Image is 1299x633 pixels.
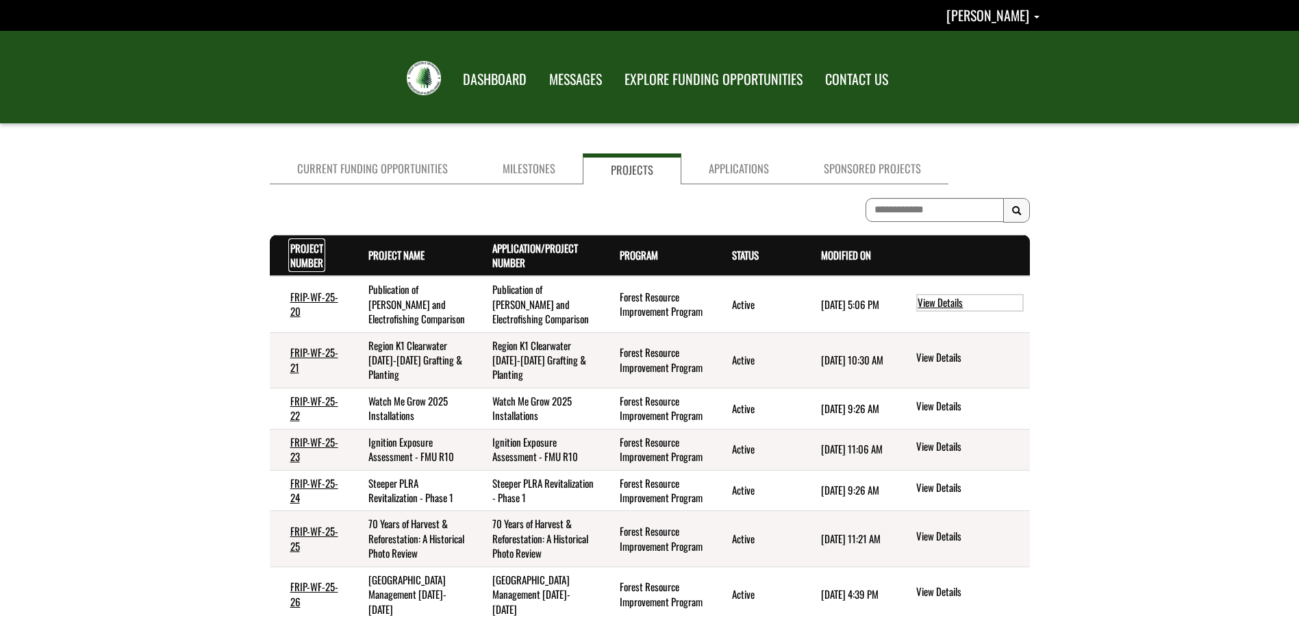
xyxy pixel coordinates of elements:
[800,429,894,470] td: 10/3/2025 11:06 AM
[472,567,599,622] td: Swan Hills Campground Management 2025-2030
[290,579,338,608] a: FRIP-WF-25-26
[599,388,711,429] td: Forest Resource Improvement Program
[711,470,800,511] td: Active
[894,429,1029,470] td: action menu
[270,511,348,567] td: FRIP-WF-25-25
[800,276,894,332] td: 10/14/2025 5:06 PM
[599,332,711,388] td: Forest Resource Improvement Program
[821,247,871,262] a: Modified On
[270,470,348,511] td: FRIP-WF-25-24
[894,470,1029,511] td: action menu
[894,276,1029,332] td: action menu
[821,531,881,546] time: [DATE] 11:21 AM
[796,153,948,184] a: Sponsored Projects
[290,345,338,374] a: FRIP-WF-25-21
[368,247,425,262] a: Project Name
[599,470,711,511] td: Forest Resource Improvement Program
[894,388,1029,429] td: action menu
[711,511,800,567] td: Active
[348,276,472,332] td: Publication of eDNA and Electrofishing Comparison
[270,276,348,332] td: FRIP-WF-25-20
[270,567,348,622] td: FRIP-WF-25-26
[894,511,1029,567] td: action menu
[348,332,472,388] td: Region K1 Clearwater 2025-2030 Grafting & Planting
[711,332,800,388] td: Active
[270,388,348,429] td: FRIP-WF-25-22
[472,511,599,567] td: 70 Years of Harvest & Reforestation: A Historical Photo Review
[800,511,894,567] td: 4/4/2025 11:21 AM
[821,401,879,416] time: [DATE] 9:26 AM
[800,388,894,429] td: 9/3/2025 9:26 AM
[821,441,883,456] time: [DATE] 11:06 AM
[800,332,894,388] td: 3/5/2025 10:30 AM
[711,388,800,429] td: Active
[451,58,898,97] nav: Main Navigation
[472,332,599,388] td: Region K1 Clearwater 2025-2030 Grafting & Planting
[946,5,1039,25] a: Nicole Marburg
[916,399,1024,415] a: View details
[815,62,898,97] a: CONTACT US
[732,247,759,262] a: Status
[894,235,1029,276] th: Actions
[472,470,599,511] td: Steeper PLRA Revitalization - Phase 1
[821,297,879,312] time: [DATE] 5:06 PM
[614,62,813,97] a: EXPLORE FUNDING OPPORTUNITIES
[800,470,894,511] td: 9/3/2025 9:26 AM
[453,62,537,97] a: DASHBOARD
[599,511,711,567] td: Forest Resource Improvement Program
[290,289,338,319] a: FRIP-WF-25-20
[348,388,472,429] td: Watch Me Grow 2025 Installations
[348,429,472,470] td: Ignition Exposure Assessment - FMU R10
[711,429,800,470] td: Active
[599,567,711,622] td: Forest Resource Improvement Program
[270,153,475,184] a: Current Funding Opportunities
[475,153,583,184] a: Milestones
[407,61,441,95] img: FRIAA Submissions Portal
[539,62,612,97] a: MESSAGES
[916,480,1024,497] a: View details
[916,584,1024,601] a: View details
[348,511,472,567] td: 70 Years of Harvest & Reforestation: A Historical Photo Review
[472,276,599,332] td: Publication of eDNA and Electrofishing Comparison
[916,529,1024,545] a: View details
[290,523,338,553] a: FRIP-WF-25-25
[800,567,894,622] td: 4/25/2025 4:39 PM
[290,434,338,464] a: FRIP-WF-25-23
[894,332,1029,388] td: action menu
[894,567,1029,622] td: action menu
[916,350,1024,367] a: View details
[821,482,879,497] time: [DATE] 9:26 AM
[599,429,711,470] td: Forest Resource Improvement Program
[270,332,348,388] td: FRIP-WF-25-21
[599,276,711,332] td: Forest Resource Improvement Program
[916,439,1024,456] a: View details
[492,240,578,270] a: Application/Project Number
[711,276,800,332] td: Active
[681,153,796,184] a: Applications
[472,429,599,470] td: Ignition Exposure Assessment - FMU R10
[348,567,472,622] td: Swan Hills Campground Management 2025-2030
[821,586,879,601] time: [DATE] 4:39 PM
[290,475,338,505] a: FRIP-WF-25-24
[711,567,800,622] td: Active
[290,393,338,423] a: FRIP-WF-25-22
[583,153,681,184] a: Projects
[946,5,1029,25] span: [PERSON_NAME]
[348,470,472,511] td: Steeper PLRA Revitalization - Phase 1
[270,429,348,470] td: FRIP-WF-25-23
[821,352,883,367] time: [DATE] 10:30 AM
[620,247,658,262] a: Program
[1003,198,1030,223] button: Search Results
[916,294,1024,312] a: View details
[290,240,323,270] a: Project Number
[472,388,599,429] td: Watch Me Grow 2025 Installations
